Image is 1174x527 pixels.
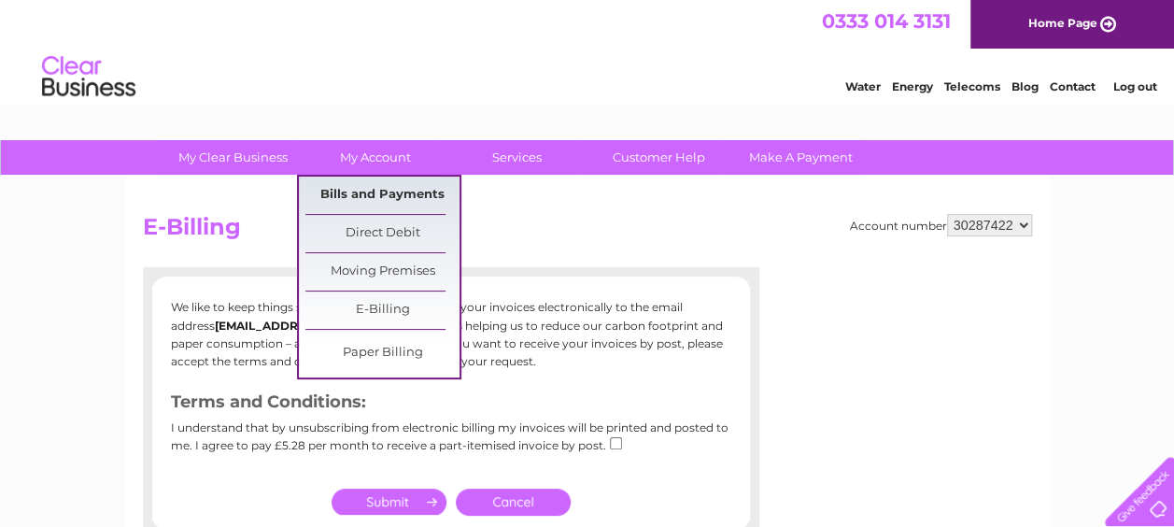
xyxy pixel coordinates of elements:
[332,489,446,515] input: Submit
[724,140,878,175] a: Make A Payment
[171,298,731,370] p: We like to keep things simple. You currently receive your invoices electronically to the email ad...
[456,489,571,516] a: Cancel
[1011,79,1039,93] a: Blog
[305,215,460,252] a: Direct Debit
[822,9,951,33] a: 0333 014 3131
[305,335,460,372] a: Paper Billing
[305,177,460,214] a: Bills and Payments
[171,421,731,465] div: I understand that by unsubscribing from electronic billing my invoices will be printed and posted...
[147,10,1029,91] div: Clear Business is a trading name of Verastar Limited (registered in [GEOGRAPHIC_DATA] No. 3667643...
[845,79,881,93] a: Water
[298,140,452,175] a: My Account
[215,319,423,333] b: [EMAIL_ADDRESS][DOMAIN_NAME]
[944,79,1000,93] a: Telecoms
[143,214,1032,249] h2: E-Billing
[41,49,136,106] img: logo.png
[305,253,460,291] a: Moving Premises
[1050,79,1096,93] a: Contact
[305,292,460,329] a: E-Billing
[171,389,731,421] h3: Terms and Conditions:
[156,140,310,175] a: My Clear Business
[1112,79,1156,93] a: Log out
[892,79,933,93] a: Energy
[440,140,594,175] a: Services
[582,140,736,175] a: Customer Help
